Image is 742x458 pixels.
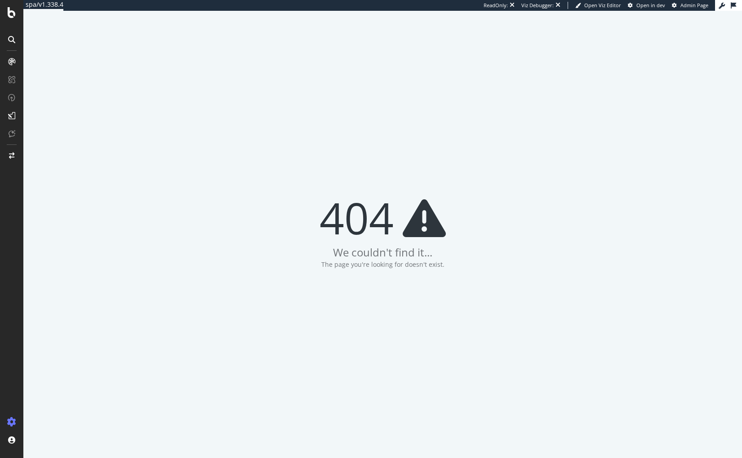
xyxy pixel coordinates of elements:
[672,2,708,9] a: Admin Page
[521,2,554,9] div: Viz Debugger:
[320,195,446,240] div: 404
[333,245,432,260] div: We couldn't find it...
[321,260,444,269] div: The page you're looking for doesn't exist.
[680,2,708,9] span: Admin Page
[636,2,665,9] span: Open in dev
[628,2,665,9] a: Open in dev
[484,2,508,9] div: ReadOnly:
[584,2,621,9] span: Open Viz Editor
[575,2,621,9] a: Open Viz Editor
